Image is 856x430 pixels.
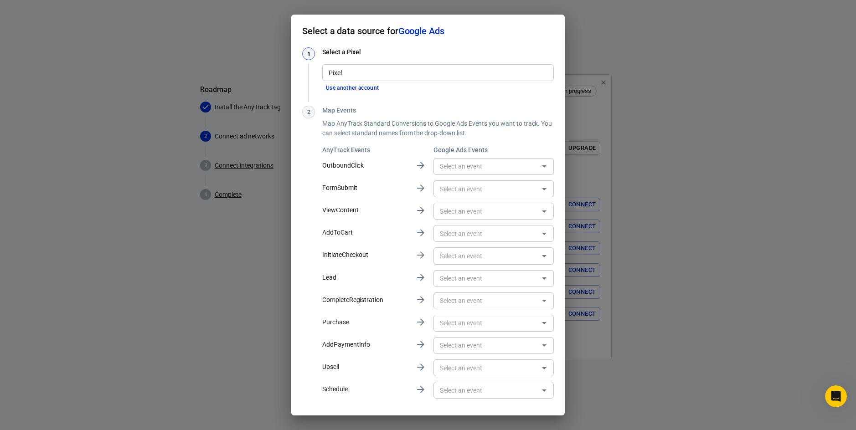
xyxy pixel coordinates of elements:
[436,250,536,261] input: Select an event
[538,160,551,173] button: Open
[322,295,408,305] p: CompleteRegistration
[322,384,408,394] p: Schedule
[538,205,551,218] button: Open
[436,384,536,396] input: Select an event
[436,228,536,239] input: Select an event
[436,161,536,172] input: Select an event
[436,362,536,374] input: Select an event
[538,183,551,195] button: Open
[436,183,536,195] input: Select an event
[538,317,551,329] button: Open
[436,205,536,217] input: Select an event
[322,317,408,327] p: Purchase
[322,183,408,193] p: FormSubmit
[322,106,554,115] h3: Map Events
[322,83,383,93] button: Use another account
[291,15,565,47] h2: Select a data source for
[436,273,536,284] input: Select an event
[398,26,444,36] span: Google Ads
[322,205,408,215] p: ViewContent
[302,106,315,118] div: 2
[538,339,551,352] button: Open
[538,384,551,397] button: Open
[322,273,408,282] p: Lead
[322,250,408,260] p: InitiateCheckout
[322,145,408,154] h6: AnyTrack Events
[538,362,551,374] button: Open
[325,67,550,78] input: Type to search
[538,294,551,307] button: Open
[436,340,536,351] input: Select an event
[322,47,554,57] h3: Select a Pixel
[433,145,554,154] h6: Google Ads Events
[322,362,408,372] p: Upsell
[538,227,551,240] button: Open
[322,228,408,237] p: AddToCart
[322,119,554,138] p: Map AnyTrack Standard Conversions to Google Ads Events you want to track. You can select standard...
[538,250,551,262] button: Open
[302,47,315,60] div: 1
[322,161,408,170] p: OutboundClick
[825,385,847,407] iframe: Intercom live chat
[538,272,551,285] button: Open
[322,340,408,349] p: AddPaymentInfo
[436,317,536,329] input: Select an event
[436,295,536,307] input: Select an event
